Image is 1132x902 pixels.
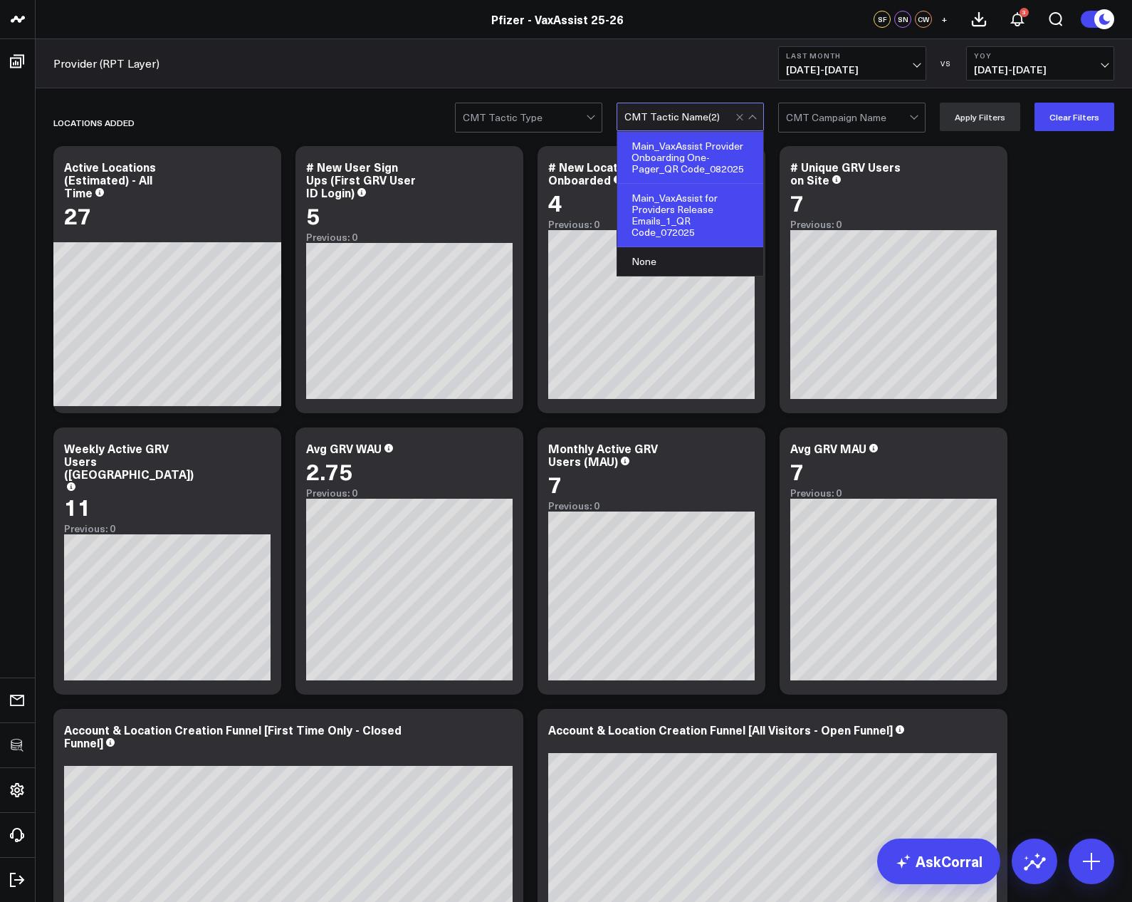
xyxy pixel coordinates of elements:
[617,184,763,247] div: Main_VaxAssist for Providers Release Emails_1_QR Code_072025
[790,159,901,187] div: # Unique GRV Users on Site
[874,11,891,28] div: SF
[548,219,755,230] div: Previous: 0
[548,159,641,187] div: # New Locations Onboarded
[548,722,893,737] div: Account & Location Creation Funnel [All Visitors - Open Funnel]
[790,458,804,484] div: 7
[617,247,763,276] div: None
[306,440,382,456] div: Avg GRV WAU
[790,219,997,230] div: Previous: 0
[617,132,763,184] div: Main_VaxAssist Provider Onboarding One-Pager_QR Code_082025
[548,190,562,215] div: 4
[877,839,1000,884] a: AskCorral
[64,523,271,534] div: Previous: 0
[64,722,402,750] div: Account & Location Creation Funnel [First Time Only - Closed Funnel]
[974,51,1106,60] b: YoY
[1020,8,1029,17] div: 3
[64,159,156,200] div: Active Locations (Estimated) - All Time
[64,202,91,228] div: 27
[64,494,91,519] div: 11
[894,11,911,28] div: SN
[915,11,932,28] div: CW
[966,46,1114,81] button: YoY[DATE]-[DATE]
[548,500,755,512] div: Previous: 0
[778,46,926,81] button: Last Month[DATE]-[DATE]
[306,202,320,228] div: 5
[548,471,562,497] div: 7
[786,51,918,60] b: Last Month
[790,190,804,215] div: 7
[786,64,918,76] span: [DATE] - [DATE]
[306,487,513,499] div: Previous: 0
[53,56,159,71] a: Provider (RPT Layer)
[624,111,720,123] div: CMT Tactic Name ( 2 )
[940,103,1020,131] button: Apply Filters
[306,159,416,200] div: # New User Sign Ups (First GRV User ID Login)
[974,64,1106,76] span: [DATE] - [DATE]
[64,440,194,482] div: Weekly Active GRV Users ([GEOGRAPHIC_DATA])
[941,14,948,24] span: +
[53,106,135,139] div: Locations Added
[306,232,513,243] div: Previous: 0
[790,487,997,499] div: Previous: 0
[306,458,352,484] div: 2.75
[936,11,953,28] button: +
[548,440,658,469] div: Monthly Active GRV Users (MAU)
[790,440,866,456] div: Avg GRV MAU
[1034,103,1114,131] button: Clear Filters
[491,11,624,27] a: Pfizer - VaxAssist 25-26
[933,59,959,68] div: VS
